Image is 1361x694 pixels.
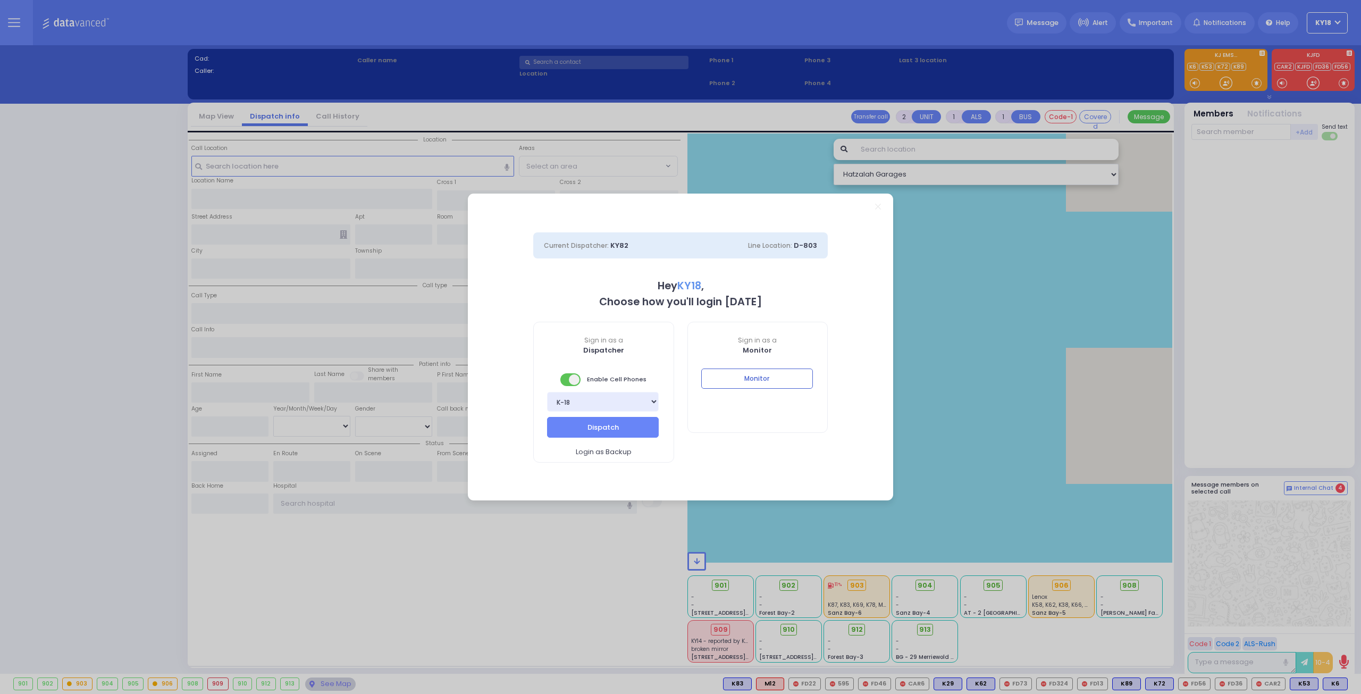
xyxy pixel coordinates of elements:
[743,345,772,355] b: Monitor
[701,369,813,389] button: Monitor
[576,447,632,457] span: Login as Backup
[794,240,817,250] span: D-803
[875,204,881,210] a: Close
[599,295,762,309] b: Choose how you'll login [DATE]
[547,417,659,437] button: Dispatch
[748,241,792,250] span: Line Location:
[658,279,704,293] b: Hey ,
[560,372,646,387] span: Enable Cell Phones
[583,345,624,355] b: Dispatcher
[544,241,609,250] span: Current Dispatcher:
[610,240,628,250] span: KY82
[688,336,828,345] span: Sign in as a
[677,279,701,293] span: KY18
[534,336,674,345] span: Sign in as a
